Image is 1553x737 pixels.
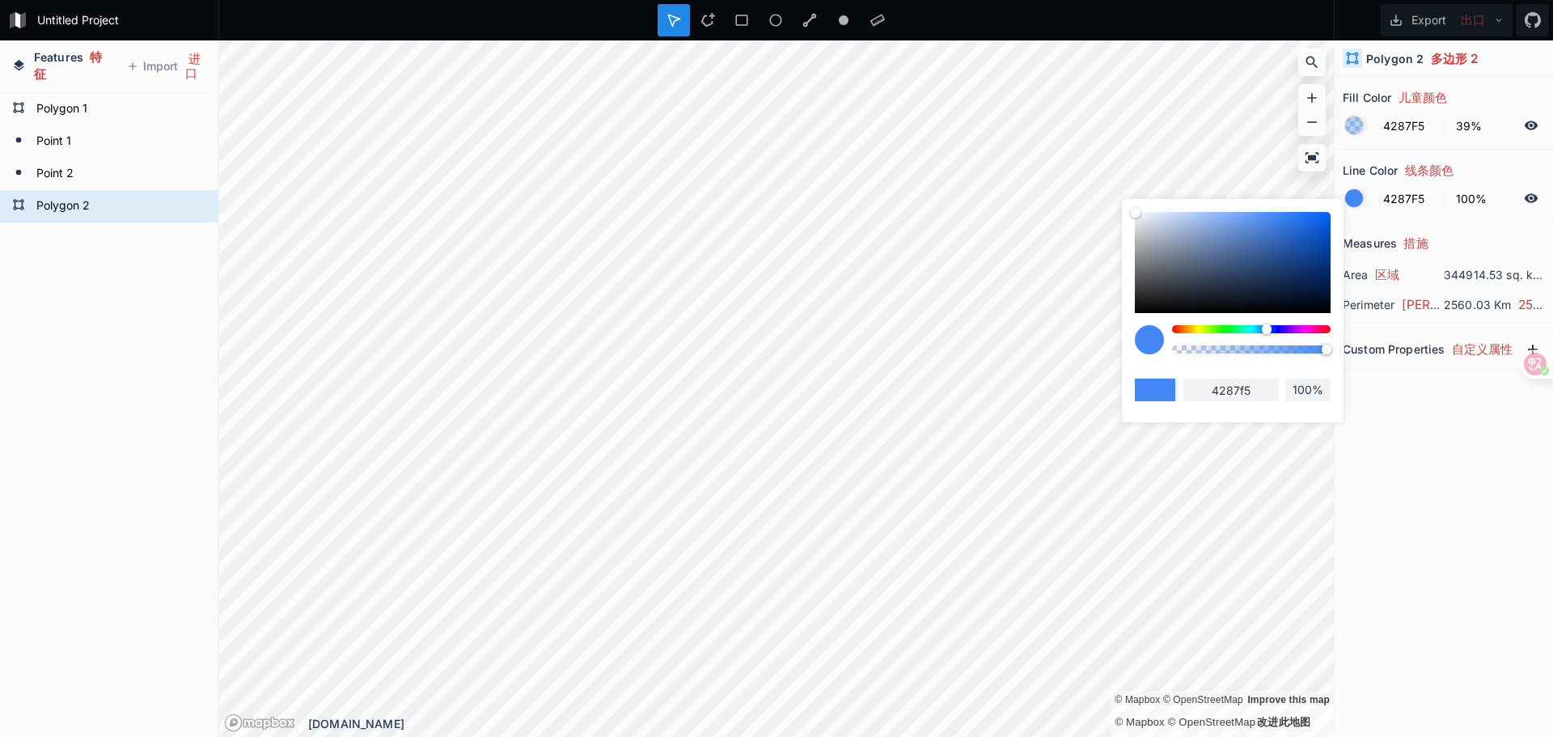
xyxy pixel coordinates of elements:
[1343,85,1447,110] h2: Fill Color
[1163,694,1243,705] a: OpenStreetMap
[34,49,110,83] span: Features
[118,46,214,86] button: Import 进口
[1403,235,1428,252] font: 措施
[1381,4,1513,36] button: Export 出口
[1444,266,1545,283] dd: 344914.53 sq. km
[1452,341,1513,358] font: 自定义属性
[308,715,1334,732] div: [DOMAIN_NAME]
[1444,296,1545,313] dd: 2560.03 Km
[1405,163,1454,180] font: 线条颜色
[1115,694,1160,705] a: Mapbox
[1247,694,1330,705] a: Map feedback
[1366,50,1479,67] h4: Polygon 2
[1168,716,1256,728] a: OpenStreetMap
[1343,337,1513,362] h2: Custom Properties
[1431,51,1479,68] font: 多边形 2
[1343,266,1444,283] dt: area
[34,49,103,83] font: 特征
[1402,297,1508,314] font: [PERSON_NAME]
[1375,267,1399,284] font: 区域
[1343,231,1428,256] h2: Measures
[1115,716,1164,728] a: Mapbox
[1257,716,1310,728] a: Map feedback
[1343,296,1444,313] dt: perimeter
[224,714,295,732] a: Mapbox logo
[185,51,201,83] font: 进口
[1461,12,1485,29] font: 出口
[1399,90,1448,107] font: 儿童颜色
[1343,158,1454,183] h2: Line Color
